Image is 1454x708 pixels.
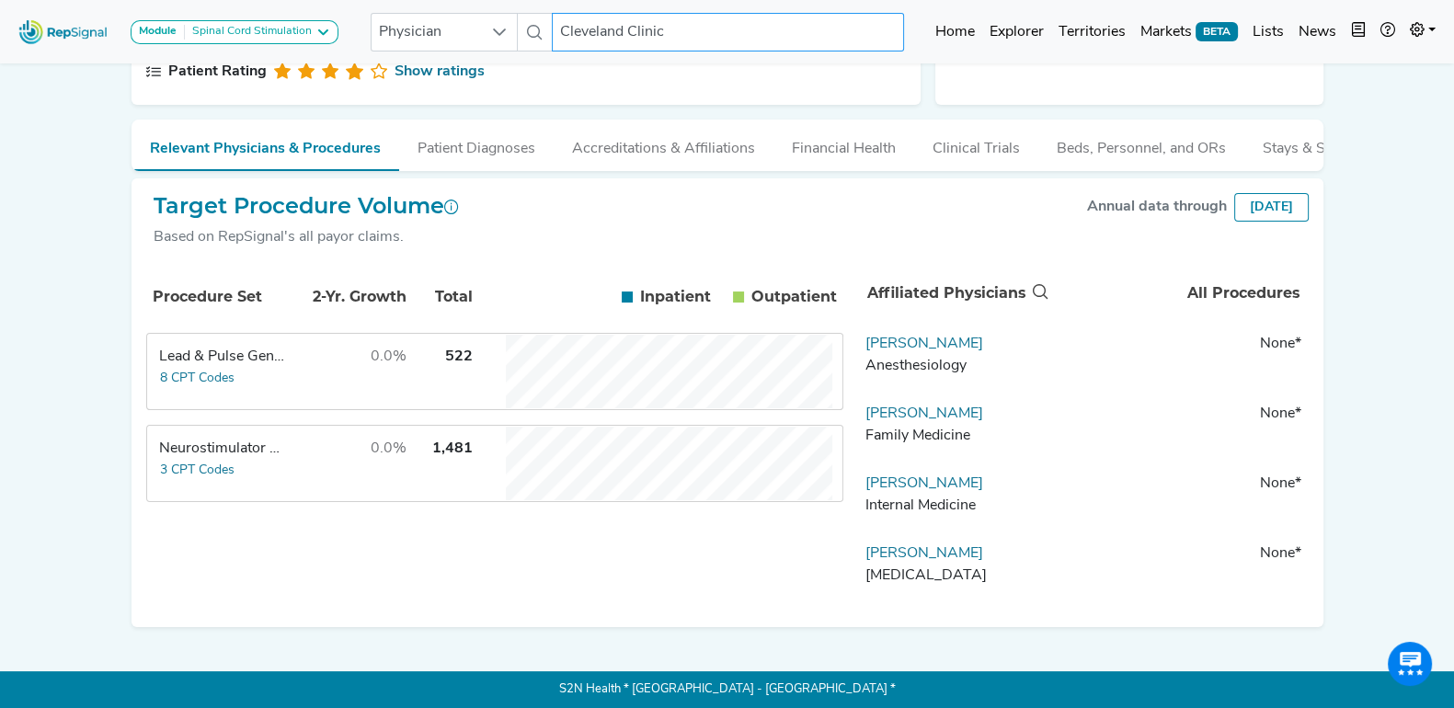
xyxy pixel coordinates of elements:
[865,337,983,351] a: [PERSON_NAME]
[1244,120,1390,169] button: Stays & Services
[1133,14,1245,51] a: MarketsBETA
[432,441,473,456] span: 1,481
[159,460,235,481] button: 3 CPT Codes
[1291,14,1344,51] a: News
[1259,546,1294,561] span: None
[773,120,914,169] button: Financial Health
[1344,14,1373,51] button: Intel Book
[154,226,459,248] div: Based on RepSignal's all payor claims.
[445,349,473,364] span: 522
[1245,14,1291,51] a: Lists
[751,286,837,308] span: Outpatient
[395,61,485,83] a: Show ratings
[1052,263,1308,324] th: All Procedures
[914,120,1038,169] button: Clinical Trials
[859,263,1052,324] th: Affiliated Physicians
[865,406,983,421] a: [PERSON_NAME]
[185,25,312,40] div: Spinal Cord Stimulation
[865,546,983,561] a: [PERSON_NAME]
[168,61,267,83] div: Patient Rating
[1196,22,1238,40] span: BETA
[132,120,399,171] button: Relevant Physicians & Procedures
[640,286,711,308] span: Inpatient
[1234,193,1309,222] div: [DATE]
[159,368,235,389] button: 8 CPT Codes
[1087,196,1227,218] div: Annual data through
[371,441,406,456] span: 0.0%
[552,13,903,51] input: Search a physician
[132,671,1323,708] p: S2N Health * [GEOGRAPHIC_DATA] - [GEOGRAPHIC_DATA] *
[411,266,475,328] th: Total
[1038,120,1244,169] button: Beds, Personnel, and ORs
[371,349,406,364] span: 0.0%
[554,120,773,169] button: Accreditations & Affiliations
[1259,406,1294,421] span: None
[865,495,1044,517] div: Internal Medicine
[928,14,982,51] a: Home
[1051,14,1133,51] a: Territories
[1259,337,1294,351] span: None
[865,355,1044,377] div: Anesthesiology
[159,438,285,460] div: Neurostimulator Analysis
[150,266,288,328] th: Procedure Set
[865,476,983,491] a: [PERSON_NAME]
[159,346,285,368] div: Lead & Pulse Generator
[982,14,1051,51] a: Explorer
[865,565,1044,587] div: Cardiac Electrophysiology
[399,120,554,169] button: Patient Diagnoses
[154,193,459,220] h2: Target Procedure Volume
[865,425,1044,447] div: Family Medicine
[139,26,177,37] strong: Module
[1259,476,1294,491] span: None
[131,20,338,44] button: ModuleSpinal Cord Stimulation
[290,266,409,328] th: 2-Yr. Growth
[372,14,482,51] span: Physician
